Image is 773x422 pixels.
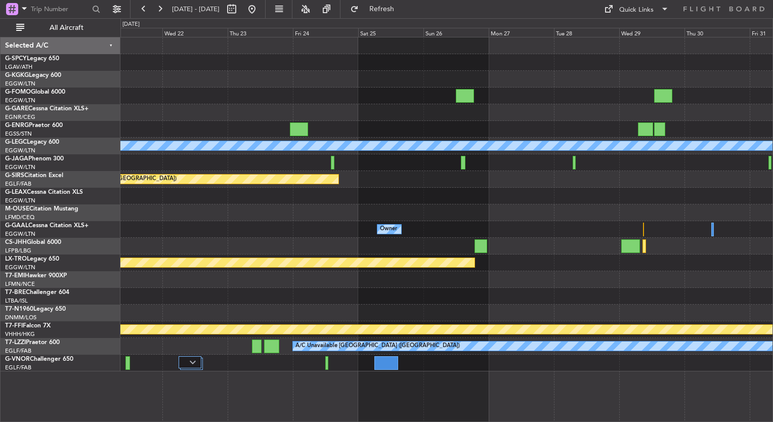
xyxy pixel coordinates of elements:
[5,356,30,362] span: G-VNOR
[5,139,59,145] a: G-LEGCLegacy 600
[5,289,69,296] a: T7-BREChallenger 604
[554,28,619,37] div: Tue 28
[172,5,220,14] span: [DATE] - [DATE]
[5,273,67,279] a: T7-EMIHawker 900XP
[5,206,78,212] a: M-OUSECitation Mustang
[5,340,60,346] a: T7-LZZIPraetor 600
[5,106,89,112] a: G-GARECessna Citation XLS+
[5,364,31,371] a: EGLF/FAB
[5,356,73,362] a: G-VNORChallenger 650
[293,28,358,37] div: Fri 24
[5,122,63,129] a: G-ENRGPraetor 600
[619,28,684,37] div: Wed 29
[619,5,654,15] div: Quick Links
[5,347,31,355] a: EGLF/FAB
[190,360,196,364] img: arrow-gray.svg
[295,339,460,354] div: A/C Unavailable [GEOGRAPHIC_DATA] ([GEOGRAPHIC_DATA])
[5,189,83,195] a: G-LEAXCessna Citation XLS
[11,20,110,36] button: All Aircraft
[5,256,59,262] a: LX-TROLegacy 650
[5,139,27,145] span: G-LEGC
[5,156,28,162] span: G-JAGA
[5,89,65,95] a: G-FOMOGlobal 6000
[5,330,35,338] a: VHHH/HKG
[5,56,59,62] a: G-SPCYLegacy 650
[26,24,107,31] span: All Aircraft
[5,247,31,255] a: LFPB/LBG
[5,306,66,312] a: T7-N1960Legacy 650
[361,6,403,13] span: Refresh
[228,28,293,37] div: Thu 23
[5,314,36,321] a: DNMM/LOS
[423,28,489,37] div: Sun 26
[5,340,26,346] span: T7-LZZI
[380,222,397,237] div: Owner
[5,306,33,312] span: T7-N1960
[98,28,163,37] div: Tue 21
[5,214,34,221] a: LFMD/CEQ
[122,20,140,29] div: [DATE]
[5,113,35,121] a: EGNR/CEG
[5,56,27,62] span: G-SPCY
[5,197,35,204] a: EGGW/LTN
[346,1,406,17] button: Refresh
[5,122,29,129] span: G-ENRG
[5,80,35,88] a: EGGW/LTN
[5,89,31,95] span: G-FOMO
[5,264,35,271] a: EGGW/LTN
[5,156,64,162] a: G-JAGAPhenom 300
[5,72,29,78] span: G-KGKG
[5,223,89,229] a: G-GAALCessna Citation XLS+
[162,28,228,37] div: Wed 22
[5,239,27,245] span: CS-JHH
[5,147,35,154] a: EGGW/LTN
[5,173,24,179] span: G-SIRS
[5,130,32,138] a: EGSS/STN
[5,323,51,329] a: T7-FFIFalcon 7X
[5,230,35,238] a: EGGW/LTN
[31,2,89,17] input: Trip Number
[5,223,28,229] span: G-GAAL
[5,72,61,78] a: G-KGKGLegacy 600
[684,28,750,37] div: Thu 30
[5,180,31,188] a: EGLF/FAB
[5,189,27,195] span: G-LEAX
[5,273,25,279] span: T7-EMI
[5,323,23,329] span: T7-FFI
[5,239,61,245] a: CS-JHHGlobal 6000
[5,97,35,104] a: EGGW/LTN
[5,173,63,179] a: G-SIRSCitation Excel
[5,163,35,171] a: EGGW/LTN
[599,1,674,17] button: Quick Links
[5,280,35,288] a: LFMN/NCE
[358,28,423,37] div: Sat 25
[5,63,32,71] a: LGAV/ATH
[5,206,29,212] span: M-OUSE
[489,28,554,37] div: Mon 27
[5,289,26,296] span: T7-BRE
[5,256,27,262] span: LX-TRO
[5,106,28,112] span: G-GARE
[5,297,28,305] a: LTBA/ISL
